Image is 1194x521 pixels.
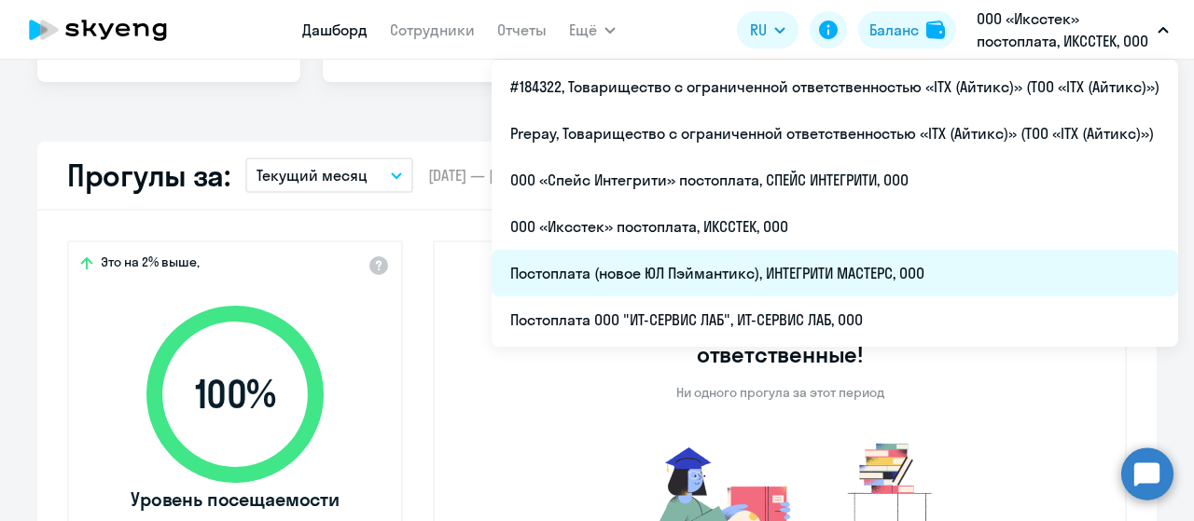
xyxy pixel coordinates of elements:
[497,21,547,39] a: Отчеты
[302,21,368,39] a: Дашборд
[676,384,884,401] p: Ни одного прогула за этот период
[428,165,527,185] span: [DATE] — [DATE]
[245,158,413,193] button: Текущий месяц
[128,372,342,417] span: 100 %
[569,19,597,41] span: Ещё
[67,157,230,194] h2: Прогулы за:
[390,21,475,39] a: Сотрудники
[977,7,1150,52] p: ООО «Иксстек» постоплата, ИКССТЕК, ООО
[101,254,200,276] span: Это на 2% выше,
[737,11,798,48] button: RU
[869,19,919,41] div: Баланс
[257,164,368,186] p: Текущий месяц
[492,60,1178,347] ul: Ещё
[926,21,945,39] img: balance
[750,19,767,41] span: RU
[858,11,956,48] button: Балансbalance
[967,7,1178,52] button: ООО «Иксстек» постоплата, ИКССТЕК, ООО
[569,11,616,48] button: Ещё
